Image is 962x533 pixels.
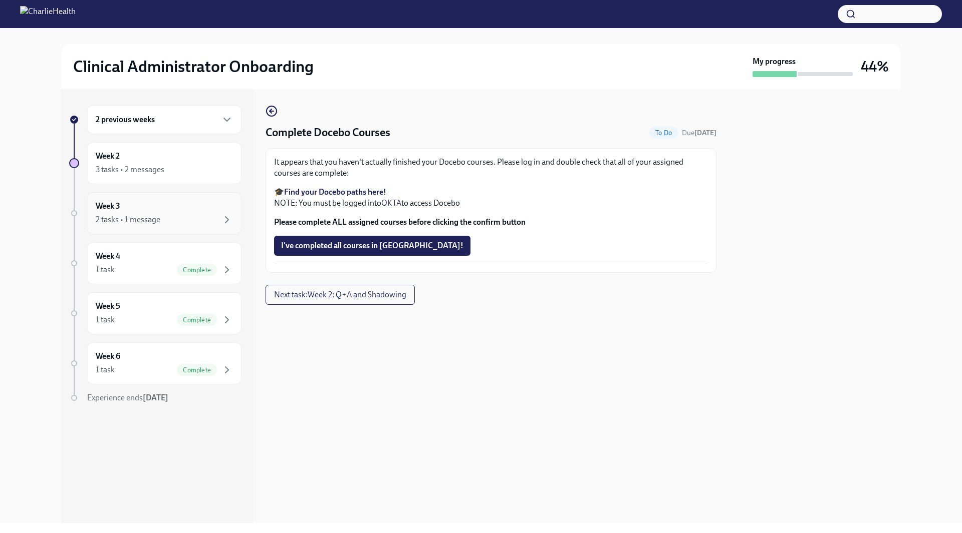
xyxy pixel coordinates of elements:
h6: Week 4 [96,251,120,262]
span: I've completed all courses in [GEOGRAPHIC_DATA]! [281,241,463,251]
div: 3 tasks • 2 messages [96,164,164,175]
strong: [DATE] [694,129,716,137]
h2: Clinical Administrator Onboarding [73,57,314,77]
span: Experience ends [87,393,168,402]
h6: Week 2 [96,151,120,162]
button: Next task:Week 2: Q+A and Shadowing [266,285,415,305]
a: Find your Docebo paths here! [284,187,386,197]
a: Week 32 tasks • 1 message [69,192,242,234]
h6: Week 6 [96,351,120,362]
h6: Week 3 [96,201,120,212]
span: August 25th, 2025 10:00 [682,128,716,138]
a: Week 61 taskComplete [69,342,242,384]
div: 1 task [96,364,115,375]
div: 1 task [96,314,115,325]
strong: My progress [753,56,796,67]
span: Complete [177,266,217,274]
strong: Please complete ALL assigned courses before clicking the confirm button [274,217,526,227]
a: Week 23 tasks • 2 messages [69,142,242,184]
img: CharlieHealth [20,6,76,22]
h6: Week 5 [96,301,120,312]
div: 2 tasks • 1 message [96,214,160,225]
button: I've completed all courses in [GEOGRAPHIC_DATA]! [274,236,470,256]
p: 🎓 NOTE: You must be logged into to access Docebo [274,187,708,209]
a: OKTA [381,198,401,208]
a: Week 51 taskComplete [69,292,242,334]
h4: Complete Docebo Courses [266,125,390,140]
a: Week 41 taskComplete [69,242,242,284]
span: Next task : Week 2: Q+A and Shadowing [274,290,406,300]
span: To Do [649,129,678,137]
h3: 44% [861,58,889,76]
div: 2 previous weeks [87,105,242,134]
span: Complete [177,366,217,374]
strong: [DATE] [143,393,168,402]
div: 1 task [96,264,115,275]
span: Complete [177,316,217,324]
span: Due [682,129,716,137]
p: It appears that you haven't actually finished your Docebo courses. Please log in and double check... [274,157,708,179]
h6: 2 previous weeks [96,114,155,125]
